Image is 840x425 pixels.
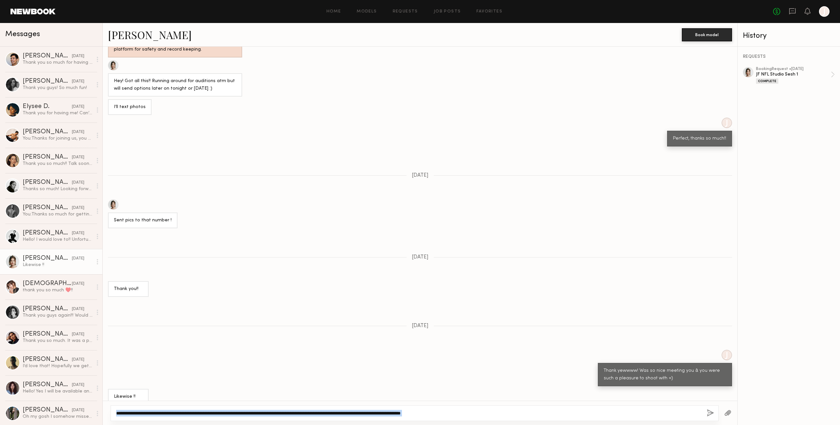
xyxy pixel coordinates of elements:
div: Likewise !! [114,393,143,401]
div: [PERSON_NAME] [23,154,72,161]
span: Messages [5,31,40,38]
div: Thank you guys! So much fun! [23,85,93,91]
div: [DATE] [72,154,84,161]
div: Thank you so much. It was a pleasure to work with you guys. Loved it [23,338,93,344]
div: Sent pics to that number ! [114,217,172,224]
div: [PERSON_NAME] [23,382,72,388]
div: [DATE] [72,306,84,312]
div: You: Thanks for joining us, you were great [DATE]!! [23,135,93,142]
div: Thank you for having me! Can’t wait to see everything:) [23,110,93,116]
div: Hello! Yes I will be available and am interested. You can lock me in on my end. Just let me know ... [23,388,93,394]
div: Hey! Got all this!! Running around for auditions atm but will send options later on tonight or [D... [114,78,236,93]
div: [DATE] [72,331,84,338]
div: [DATE] [72,53,84,59]
div: [DEMOGRAPHIC_DATA][PERSON_NAME] [23,280,72,287]
div: REQUESTS [743,55,835,59]
div: Perfect, thanks so much!! [673,135,726,143]
div: Hello! I would love to!! Unfortunately, I have a conflict that day. Is there any other day you mi... [23,236,93,243]
div: [DATE] [72,230,84,236]
div: thank you so much ♥️!! [23,287,93,293]
div: [PERSON_NAME] [23,129,72,135]
a: [PERSON_NAME] [108,28,192,42]
div: History [743,32,835,40]
button: Book model [682,28,732,41]
div: Oh my gosh I somehow missed this! Thanks so much! Was so nice to meet you and was such a fun work... [23,414,93,420]
div: Complete [756,78,778,84]
div: JF NFL Studio Sesh 1 [756,71,831,78]
div: [PERSON_NAME] [23,356,72,363]
div: [PERSON_NAME] [23,205,72,211]
div: Thank you guys again!!! Would love that!! Take care xx [23,312,93,319]
a: Models [357,10,377,14]
div: [PERSON_NAME] [23,331,72,338]
div: [PERSON_NAME] [23,78,72,85]
div: [DATE] [72,180,84,186]
span: [DATE] [412,323,429,329]
div: Elysee D. [23,103,72,110]
div: [DATE] [72,407,84,414]
div: [PERSON_NAME] [23,230,72,236]
span: [DATE] [412,255,429,260]
a: Requests [393,10,418,14]
div: [DATE] [72,382,84,388]
div: [DATE] [72,256,84,262]
div: [DATE] [72,205,84,211]
div: You: Thanks so much for getting back to [GEOGRAPHIC_DATA]! No worries and yes we would love to ma... [23,211,93,217]
div: [DATE] [72,357,84,363]
div: Thank yewwww! Was so nice meeting you & you were such a pleasure to shoot with =) [604,367,726,382]
a: Home [326,10,341,14]
div: [DATE] [72,104,84,110]
div: Thanks so much! Looking forward to working together then! [23,186,93,192]
div: [DATE] [72,129,84,135]
span: [DATE] [412,173,429,178]
a: Book model [682,32,732,37]
a: Favorites [476,10,502,14]
div: [DATE] [72,281,84,287]
div: Thank you!! [114,285,143,293]
a: Job Posts [434,10,461,14]
div: Likewise !! [23,262,93,268]
div: Thank you so much!! Talk soon ☺️ [23,161,93,167]
div: I’d love that! Hopefully we get to connect soon. [23,363,93,369]
div: booking Request • [DATE] [756,67,831,71]
div: [PERSON_NAME] [23,255,72,262]
a: bookingRequest •[DATE]JF NFL Studio Sesh 1Complete [756,67,835,84]
div: [PERSON_NAME] [23,53,72,59]
div: Thank you so much for having me! Your team is wonderful. So grateful to have been a part of that ... [23,59,93,66]
div: [PERSON_NAME] [23,179,72,186]
div: [PERSON_NAME] [23,407,72,414]
div: [DATE] [72,78,84,85]
a: J [819,6,829,17]
div: [PERSON_NAME] [23,306,72,312]
div: I’ll text photos [114,103,146,111]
